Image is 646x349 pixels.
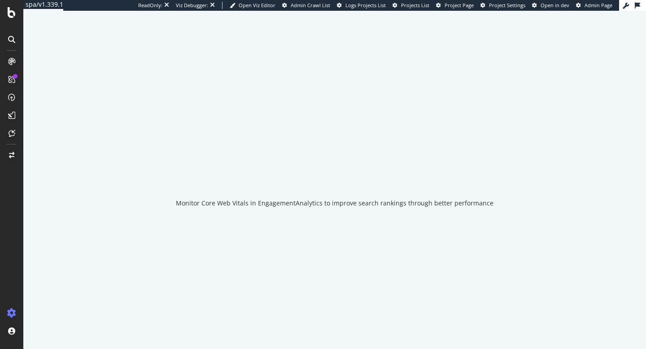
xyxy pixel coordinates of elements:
[230,2,275,9] a: Open Viz Editor
[436,2,474,9] a: Project Page
[489,2,525,9] span: Project Settings
[576,2,612,9] a: Admin Page
[291,2,330,9] span: Admin Crawl List
[239,2,275,9] span: Open Viz Editor
[532,2,569,9] a: Open in dev
[302,152,367,184] div: animation
[282,2,330,9] a: Admin Crawl List
[176,199,493,208] div: Monitor Core Web Vitals in EngagementAnalytics to improve search rankings through better performance
[176,2,208,9] div: Viz Debugger:
[337,2,386,9] a: Logs Projects List
[401,2,429,9] span: Projects List
[480,2,525,9] a: Project Settings
[138,2,162,9] div: ReadOnly:
[445,2,474,9] span: Project Page
[393,2,429,9] a: Projects List
[585,2,612,9] span: Admin Page
[345,2,386,9] span: Logs Projects List
[541,2,569,9] span: Open in dev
